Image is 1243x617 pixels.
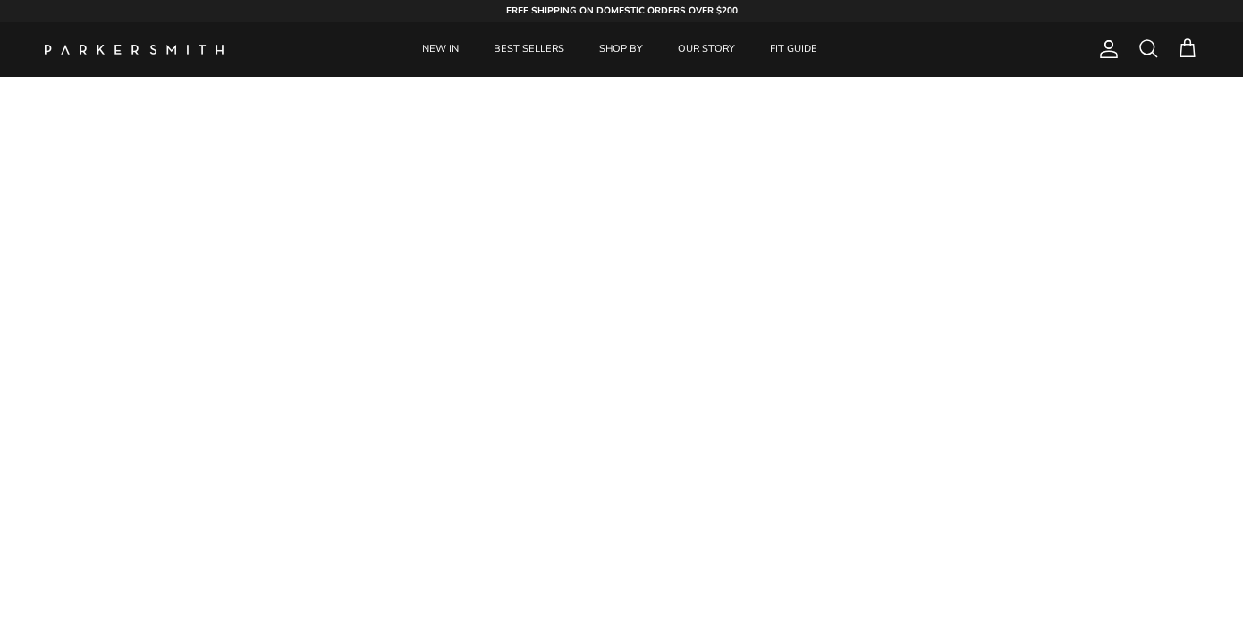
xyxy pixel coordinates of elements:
[406,22,475,77] a: NEW IN
[662,22,751,77] a: OUR STORY
[754,22,833,77] a: FIT GUIDE
[478,22,580,77] a: BEST SELLERS
[583,22,659,77] a: SHOP BY
[45,45,224,55] a: Parker Smith
[266,22,973,77] div: Primary
[1091,38,1120,60] a: Account
[506,4,738,17] strong: FREE SHIPPING ON DOMESTIC ORDERS OVER $200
